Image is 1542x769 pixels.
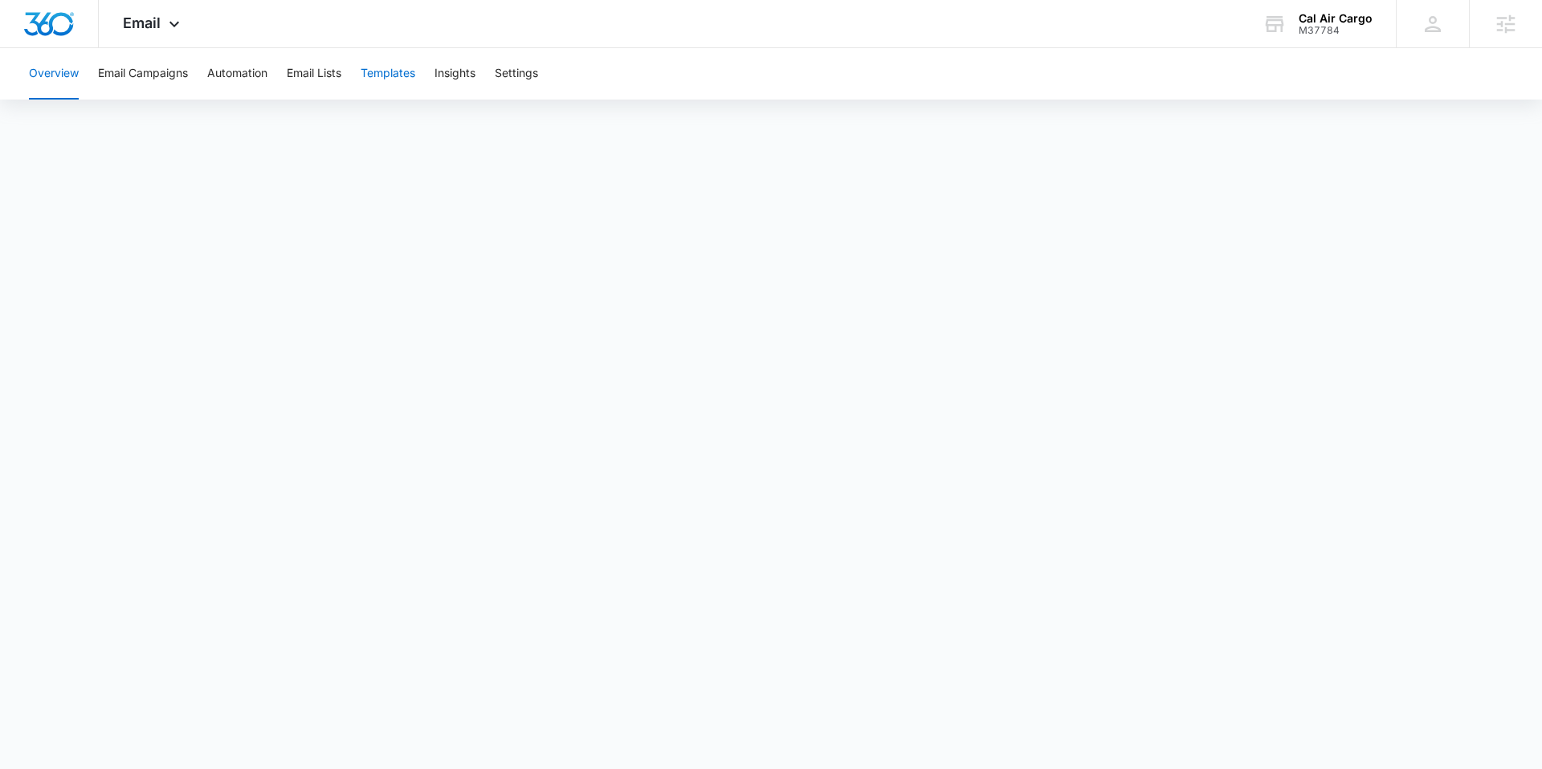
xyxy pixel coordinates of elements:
span: Email [123,14,161,31]
button: Overview [29,48,79,100]
button: Insights [434,48,475,100]
div: account name [1299,12,1373,25]
button: Email Campaigns [98,48,188,100]
button: Automation [207,48,267,100]
button: Email Lists [287,48,341,100]
button: Settings [495,48,538,100]
button: Templates [361,48,415,100]
div: account id [1299,25,1373,36]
